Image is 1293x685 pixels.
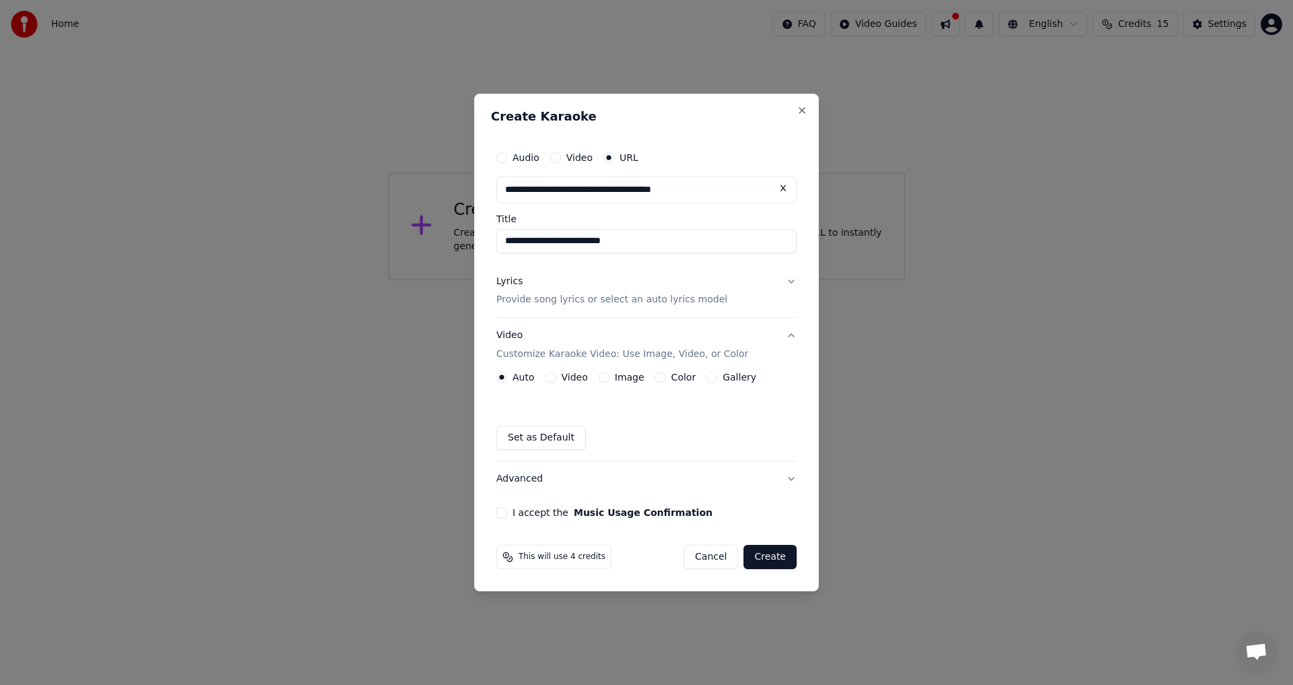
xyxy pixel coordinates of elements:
[671,372,696,382] label: Color
[496,372,797,461] div: VideoCustomize Karaoke Video: Use Image, Video, or Color
[496,329,748,362] div: Video
[512,372,535,382] label: Auto
[684,545,738,569] button: Cancel
[491,110,802,123] h2: Create Karaoke
[574,508,712,517] button: I accept the
[496,264,797,318] button: LyricsProvide song lyrics or select an auto lyrics model
[615,372,644,382] label: Image
[496,214,797,224] label: Title
[512,508,712,517] label: I accept the
[562,372,588,382] label: Video
[496,275,523,288] div: Lyrics
[566,153,593,162] label: Video
[723,372,756,382] label: Gallery
[496,426,586,450] button: Set as Default
[512,153,539,162] label: Audio
[496,348,748,361] p: Customize Karaoke Video: Use Image, Video, or Color
[743,545,797,569] button: Create
[496,294,727,307] p: Provide song lyrics or select an auto lyrics model
[519,552,605,562] span: This will use 4 credits
[496,461,797,496] button: Advanced
[496,319,797,372] button: VideoCustomize Karaoke Video: Use Image, Video, or Color
[620,153,638,162] label: URL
